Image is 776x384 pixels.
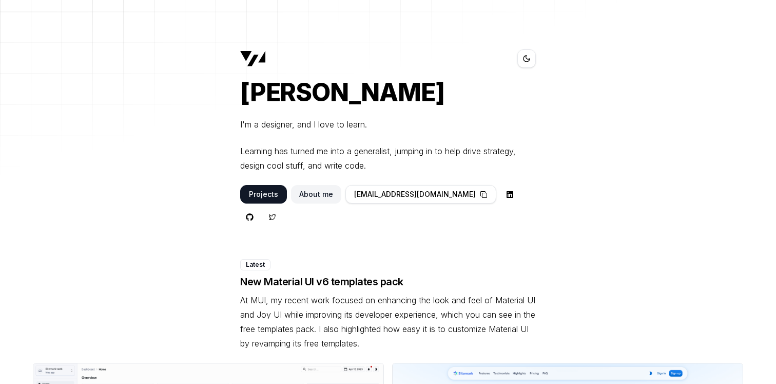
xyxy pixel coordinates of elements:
p: I'm a designer, and I love to learn. [240,117,536,132]
button: [EMAIL_ADDRESS][DOMAIN_NAME] [345,185,496,204]
h4: New Material UI v6 templates pack [240,275,536,289]
div: Latest [240,259,270,270]
h1: [PERSON_NAME] [240,80,536,105]
p: At MUI, my recent work focused on enhancing the look and feel of Material UI and Joy UI while imp... [240,293,536,351]
button: About me [291,185,341,204]
p: Learning has turned me into a generalist, jumping in to help drive strategy, design cool stuff, a... [240,144,536,173]
button: Projects [240,185,287,204]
